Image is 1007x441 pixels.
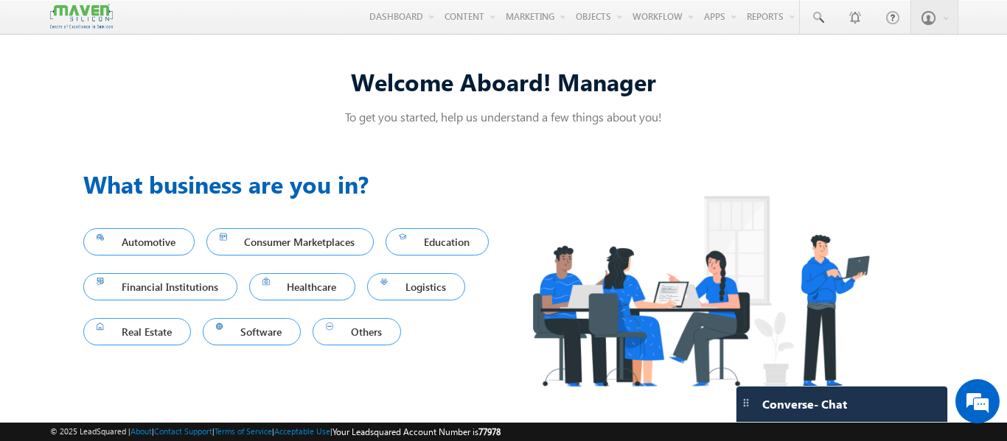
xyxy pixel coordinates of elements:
a: Terms of Service [215,426,272,436]
a: Acceptable Use [274,426,330,436]
a: Contact Support [154,426,212,436]
a: About [130,426,152,436]
span: Financial Institutions [97,277,224,297]
span: © 2025 LeadSquared | | | | | [50,425,501,439]
span: 77978 [478,426,501,437]
img: Custom Logo [50,4,112,29]
span: Consumer Marketplaces [220,232,361,252]
span: Real Estate [97,322,178,342]
span: Your Leadsquared Account Number is [332,426,501,437]
span: Converse - Chat [762,398,847,411]
h3: What business are you in? [83,166,503,202]
span: Others [326,322,388,342]
span: Automotive [97,232,181,252]
span: Software [216,322,288,342]
img: Industry.png [503,166,897,416]
img: carter-drag [740,397,752,409]
div: Welcome Aboard! Manager [83,66,924,97]
span: Healthcare [262,277,343,297]
span: Logistics [380,277,452,297]
p: To get you started, help us understand a few things about you! [83,109,924,124]
span: Education [399,232,475,252]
